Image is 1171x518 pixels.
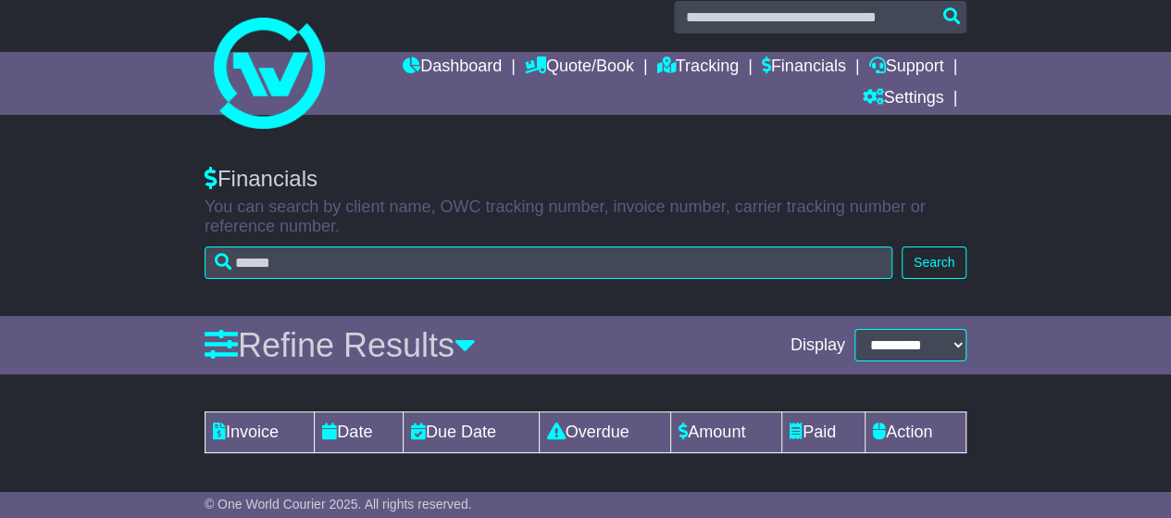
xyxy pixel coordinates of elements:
[403,412,539,453] td: Due Date
[781,412,865,453] td: Paid
[525,52,634,83] a: Quote/Book
[671,412,782,453] td: Amount
[205,326,476,364] a: Refine Results
[866,412,966,453] td: Action
[902,246,966,279] button: Search
[315,412,404,453] td: Date
[539,412,671,453] td: Overdue
[403,52,502,83] a: Dashboard
[791,335,845,356] span: Display
[868,52,943,83] a: Support
[205,412,314,453] td: Invoice
[762,52,846,83] a: Financials
[205,166,966,193] div: Financials
[862,83,943,115] a: Settings
[205,197,966,237] p: You can search by client name, OWC tracking number, invoice number, carrier tracking number or re...
[657,52,739,83] a: Tracking
[205,497,472,512] span: © One World Courier 2025. All rights reserved.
